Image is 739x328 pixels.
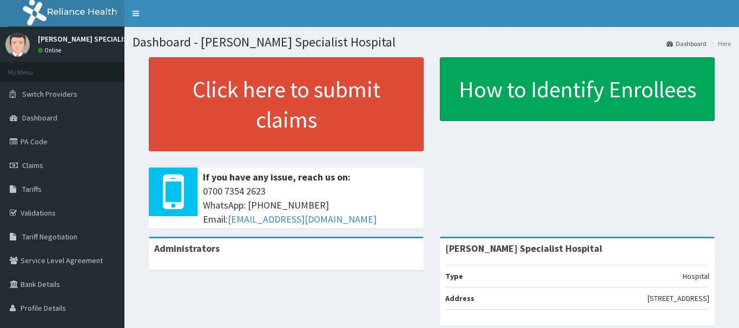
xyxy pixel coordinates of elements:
p: Hospital [683,271,709,282]
h1: Dashboard - [PERSON_NAME] Specialist Hospital [133,35,731,49]
span: Claims [22,160,43,170]
b: Administrators [154,242,220,255]
a: [EMAIL_ADDRESS][DOMAIN_NAME] [228,213,377,225]
b: Address [445,293,474,303]
a: Click here to submit claims [149,57,424,151]
span: Dashboard [22,113,57,123]
span: Tariffs [22,184,42,194]
span: 0700 7354 2623 WhatsApp: [PHONE_NUMBER] Email: [203,184,418,226]
strong: [PERSON_NAME] Specialist Hospital [445,242,602,255]
span: Switch Providers [22,89,77,99]
img: User Image [5,32,30,57]
span: Tariff Negotiation [22,232,77,242]
li: Here [708,39,731,48]
a: Online [38,46,64,54]
b: Type [445,271,463,281]
p: [STREET_ADDRESS] [648,293,709,304]
a: Dashboard [667,39,707,48]
b: If you have any issue, reach us on: [203,171,351,183]
p: [PERSON_NAME] SPECIALIST HOSPITAL [38,35,168,43]
a: How to Identify Enrollees [440,57,715,121]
